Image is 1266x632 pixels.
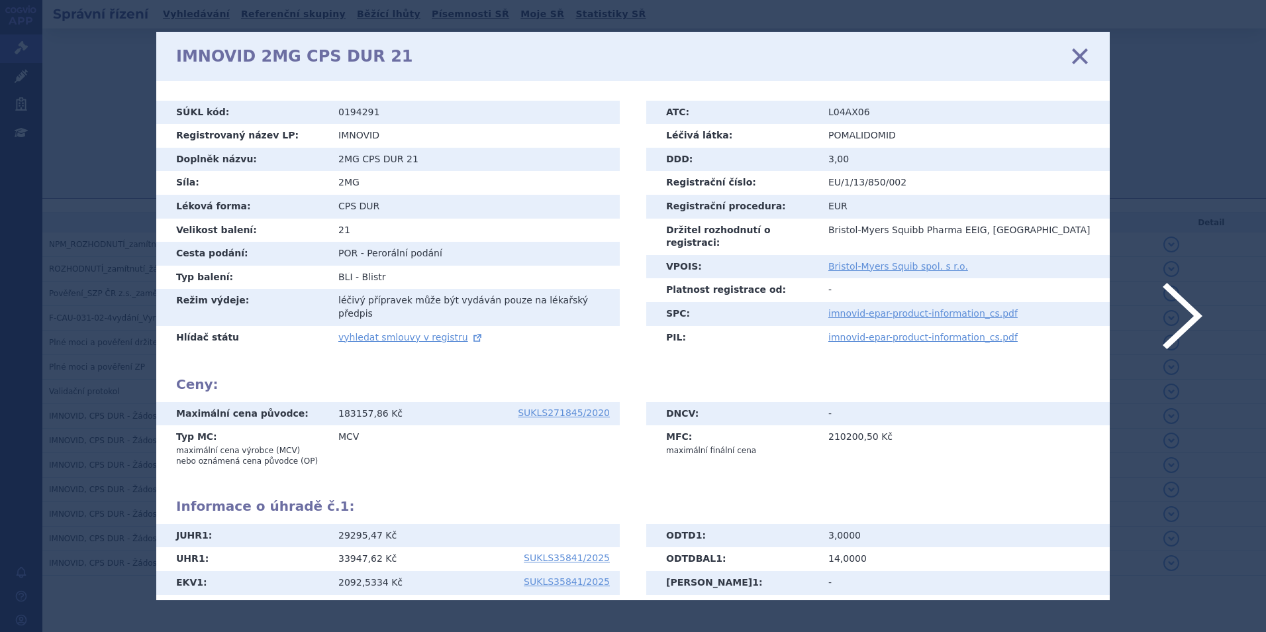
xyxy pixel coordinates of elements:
td: IMNOVID [328,124,620,148]
th: Doplněk názvu: [156,148,328,172]
a: Bristol-Myers Squib spol. s r.o. [828,261,968,272]
span: 183157,86 Kč [338,408,403,419]
td: 3,00 [818,148,1110,172]
th: MFC: [646,425,818,461]
td: - [818,278,1110,302]
h1: IMNOVID 2MG CPS DUR 21 [176,47,413,66]
th: ODTD : [646,524,818,548]
th: ODTDBAL : [646,547,818,571]
a: SUKLS271845/2020 [518,408,610,417]
td: 29295,47 Kč [328,524,620,548]
a: SUKLS35841/2025 [524,577,610,586]
th: Cesta podání: [156,242,328,266]
span: vyhledat smlouvy v registru [338,332,468,342]
span: 1 [340,498,350,514]
td: S [328,595,620,619]
th: Hlídač státu [156,326,328,350]
th: VPOIS: [646,255,818,279]
th: LIM : [156,595,328,619]
td: EU/1/13/850/002 [818,171,1110,195]
h2: Informace o úhradě č. : [176,498,1090,514]
a: vyhledat smlouvy v registru [338,332,484,342]
th: Registrovaný název LP: [156,124,328,148]
th: Typ balení: [156,266,328,290]
h2: Ceny: [176,376,1090,392]
a: zavřít [1070,46,1090,66]
td: L04AX06 [818,101,1110,125]
a: imnovid-epar-product-information_cs.pdf [828,332,1018,342]
td: - [818,571,1110,595]
td: léčivý přípravek může být vydáván pouze na lékařský předpis [328,289,620,325]
p: maximální finální cena [666,445,808,456]
th: Registrační číslo: [646,171,818,195]
td: MCV [328,425,620,472]
td: CPS DUR [328,195,620,219]
td: 3,0000 [818,524,1110,548]
th: Držitel rozhodnutí o registraci: [646,219,818,255]
span: 1 [752,577,759,588]
td: EUR [818,195,1110,219]
td: 2MG [328,171,620,195]
span: 2092,5334 Kč [338,577,403,588]
span: 1 [202,530,209,541]
span: BLI [338,272,353,282]
td: 14,0000 [818,547,1110,571]
th: PIL: [646,326,818,350]
td: 210200,50 Kč [818,425,1110,461]
th: [PERSON_NAME] : [646,571,818,595]
a: imnovid-epar-product-information_cs.pdf [828,308,1018,319]
th: Léková forma: [156,195,328,219]
td: 21 [328,219,620,242]
td: 2MG CPS DUR 21 [328,148,620,172]
th: Režim výdeje: [156,289,328,325]
span: 1 [199,553,205,564]
td: POMALIDOMID [818,124,1110,148]
p: maximální cena výrobce (MCV) nebo oznámená cena původce (OP) [176,445,318,466]
th: UHR : [156,547,328,571]
th: Registrační procedura: [646,195,818,219]
th: SÚKL kód: [156,101,328,125]
th: Platnost registrace od: [646,278,818,302]
span: POR [338,248,358,258]
td: 0194291 [328,101,620,125]
th: JUHR : [156,524,328,548]
span: Perorální podání [367,248,442,258]
th: EKV : [156,571,328,595]
th: ATC: [646,101,818,125]
th: SPC: [646,302,818,326]
th: Velikost balení: [156,219,328,242]
span: - [361,248,364,258]
td: Bristol-Myers Squibb Pharma EEIG, [GEOGRAPHIC_DATA] [818,219,1110,255]
span: 1 [696,530,703,541]
th: DDD: [646,148,818,172]
td: - [818,402,1110,426]
span: 1 [716,553,722,564]
span: 33947,62 Kč [338,553,397,564]
span: Blistr [362,272,386,282]
th: Maximální cena původce: [156,402,328,426]
span: - [356,272,359,282]
th: DNCV: [646,402,818,426]
th: Síla: [156,171,328,195]
th: Léčivá látka: [646,124,818,148]
span: 1 [197,577,203,588]
th: Typ MC: [156,425,328,472]
a: SUKLS35841/2025 [524,553,610,562]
